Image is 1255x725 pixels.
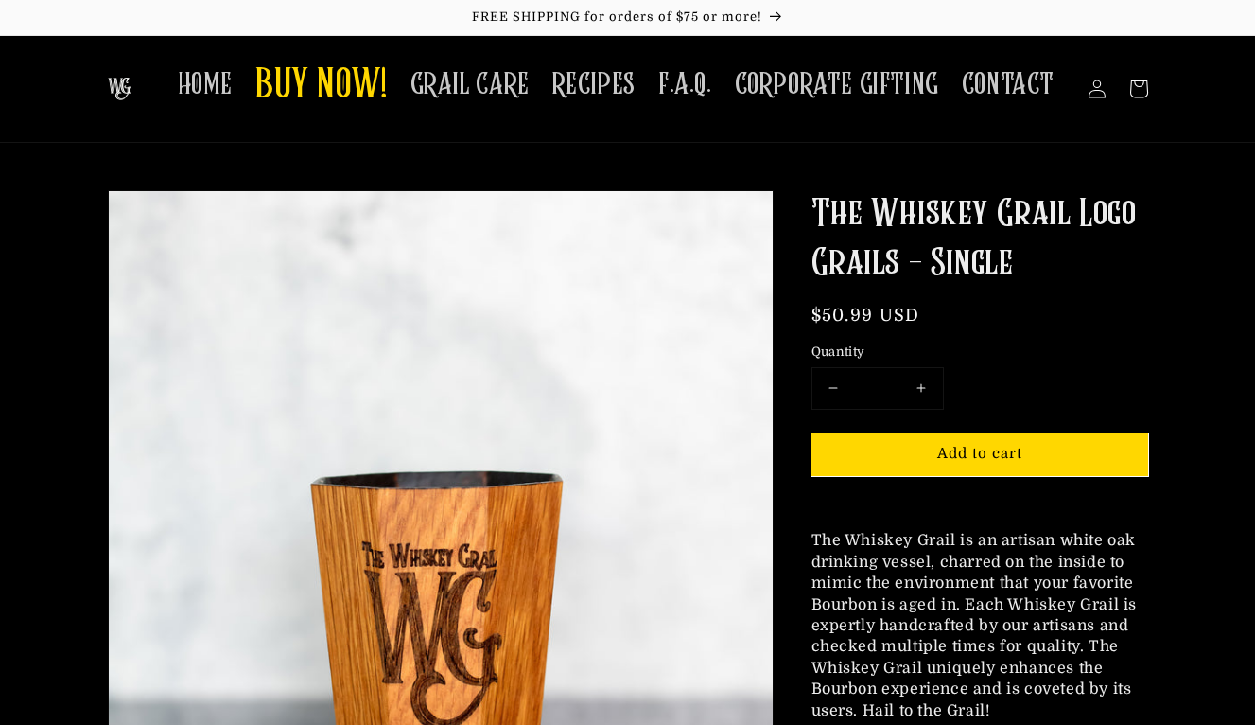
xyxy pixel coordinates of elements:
[19,9,1236,26] p: FREE SHIPPING for orders of $75 or more!
[647,55,723,115] a: F.A.Q.
[166,55,244,115] a: HOME
[410,66,530,103] span: GRAIL CARE
[811,433,1148,476] button: Add to cart
[108,78,131,100] img: The Whiskey Grail
[178,66,233,103] span: HOME
[552,66,636,103] span: RECIPES
[735,66,939,103] span: CORPORATE GIFTING
[811,343,1148,362] label: Quantity
[811,530,1148,721] p: The Whiskey Grail is an artisan white oak drinking vessel, charred on the inside to mimic the env...
[937,445,1022,462] span: Add to cart
[950,55,1066,115] a: CONTACT
[255,61,388,113] span: BUY NOW!
[723,55,950,115] a: CORPORATE GIFTING
[962,66,1055,103] span: CONTACT
[658,66,712,103] span: F.A.Q.
[244,49,399,124] a: BUY NOW!
[811,306,920,325] span: $50.99 USD
[541,55,647,115] a: RECIPES
[811,190,1148,289] h1: The Whiskey Grail Logo Grails - Single
[399,55,541,115] a: GRAIL CARE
